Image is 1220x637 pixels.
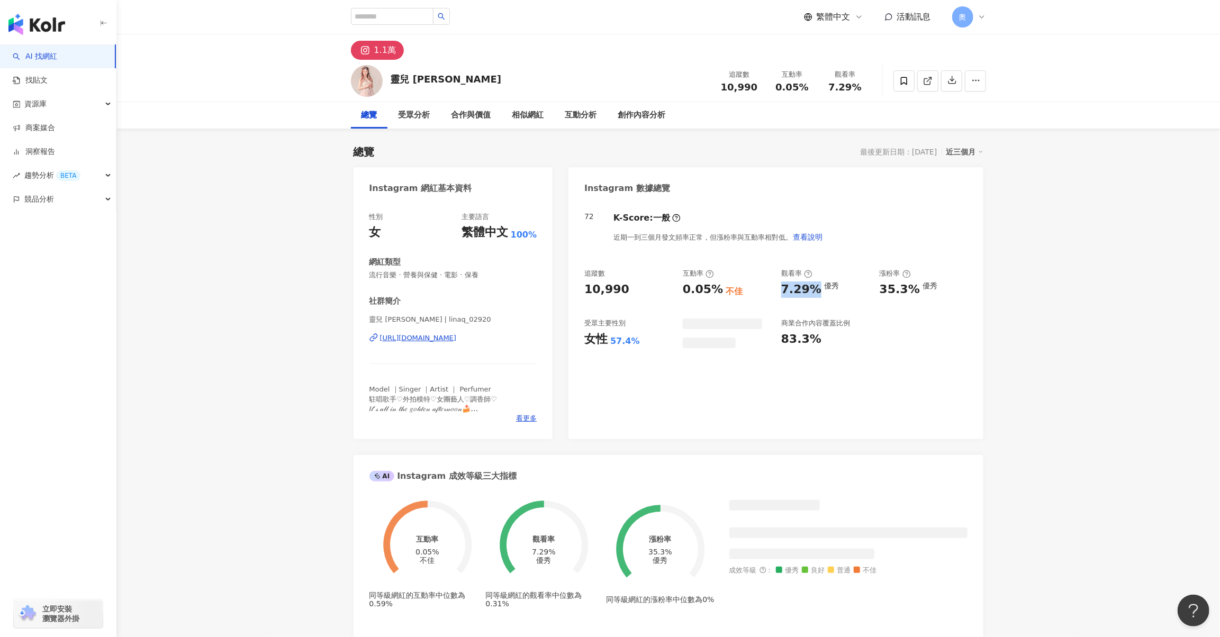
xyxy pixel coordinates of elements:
[354,144,375,159] div: 總覽
[512,109,544,122] div: 相似網紅
[721,81,757,93] span: 10,990
[897,12,931,22] span: 活動訊息
[880,281,920,298] div: 35.3%
[369,224,381,241] div: 女
[648,548,672,556] div: 35.3%
[438,13,445,20] span: search
[417,535,439,543] div: 互動率
[516,414,537,423] span: 看更多
[606,595,714,604] div: 同等級網紅的漲粉率中位數為
[854,567,877,575] span: 不佳
[451,109,491,122] div: 合作與價值
[369,599,393,608] span: 0.59%
[369,183,472,194] div: Instagram 網紅基本資料
[683,281,723,298] div: 0.05%
[776,567,799,575] span: 優秀
[17,605,38,622] img: chrome extension
[729,567,968,575] div: 成效等級 ：
[781,319,850,328] div: 商業合作內容覆蓋比例
[380,333,457,343] div: [URL][DOMAIN_NAME]
[24,187,54,211] span: 競品分析
[649,535,672,543] div: 漲粉率
[462,224,508,241] div: 繁體中文
[653,212,670,224] div: 一般
[13,172,20,179] span: rise
[374,43,396,58] div: 1.1萬
[781,281,821,298] div: 7.29%
[817,11,851,23] span: 繁體中文
[24,163,80,187] span: 趨勢分析
[828,82,861,93] span: 7.29%
[391,72,502,86] div: 靈兒 [PERSON_NAME]
[486,591,602,608] div: 同等級網紅的觀看率中位數為
[860,148,937,156] div: 最後更新日期：[DATE]
[584,319,626,328] div: 受眾主要性別
[533,535,555,543] div: 觀看率
[8,14,65,35] img: logo
[369,212,383,222] div: 性別
[13,75,48,86] a: 找貼文
[13,147,55,157] a: 洞察報告
[399,109,430,122] div: 受眾分析
[781,269,812,278] div: 觀看率
[369,385,498,432] span: Model ｜Singer ｜Artist ｜ Perfumer 駐唱歌手♡︎外拍模特♡︎女團藝人♡︎調香師♡︎ 𝐼𝓉’𝓈 𝒶𝓁𝓁 𝒾𝓃 𝓉𝒽𝑒 𝑔𝑜𝓁𝒹𝑒𝓃 𝒶𝒻𝓉𝑒𝓇𝓃𝑜𝑜𝓃🍰 @laven...
[13,123,55,133] a: 商案媒合
[420,556,435,565] div: 不佳
[369,315,537,324] span: 靈兒 [PERSON_NAME] | linaq_02920
[369,296,401,307] div: 社群簡介
[946,145,983,159] div: 近三個月
[726,286,743,297] div: 不佳
[772,69,812,80] div: 互動率
[802,567,825,575] span: 良好
[462,212,489,222] div: 主要語言
[486,599,509,608] span: 0.31%
[532,548,555,556] div: 7.29%
[828,567,851,575] span: 普通
[824,281,839,290] div: 優秀
[613,226,823,248] div: 近期一到三個月發文頻率正常，但漲粉率與互動率相對低。
[584,212,594,221] div: 72
[13,51,57,62] a: searchAI 找網紅
[56,170,80,181] div: BETA
[351,41,404,60] button: 1.1萬
[362,109,377,122] div: 總覽
[1178,595,1209,626] iframe: Help Scout Beacon - Open
[683,269,714,278] div: 互動率
[537,556,552,565] div: 優秀
[775,82,808,93] span: 0.05%
[369,591,486,608] div: 同等級網紅的互動率中位數為
[793,233,823,241] span: 查看說明
[584,331,608,348] div: 女性
[719,69,760,80] div: 追蹤數
[880,269,911,278] div: 漲粉率
[14,599,103,628] a: chrome extension立即安裝 瀏覽器外掛
[511,229,537,241] span: 100%
[792,226,823,248] button: 查看說明
[24,92,47,116] span: 資源庫
[565,109,597,122] div: 互動分析
[584,183,670,194] div: Instagram 數據總覽
[959,11,966,23] span: 奧
[369,470,517,482] div: Instagram 成效等級三大指標
[584,281,629,298] div: 10,990
[351,65,383,97] img: KOL Avatar
[781,331,821,348] div: 83.3%
[584,269,605,278] div: 追蹤數
[415,548,439,556] div: 0.05%
[653,556,668,565] div: 優秀
[702,595,714,604] span: 0%
[613,212,681,224] div: K-Score :
[825,69,865,80] div: 觀看率
[369,257,401,268] div: 網紅類型
[369,471,395,481] div: AI
[618,109,666,122] div: 創作內容分析
[923,281,937,290] div: 優秀
[369,270,537,280] span: 流行音樂 · 營養與保健 · 電影 · 保養
[42,604,79,623] span: 立即安裝 瀏覽器外掛
[610,335,640,347] div: 57.4%
[369,333,537,343] a: [URL][DOMAIN_NAME]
